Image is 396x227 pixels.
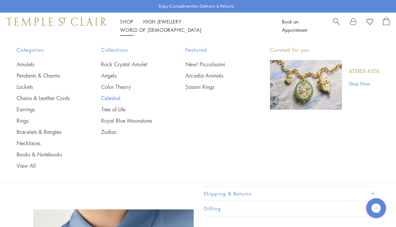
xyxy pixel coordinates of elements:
[185,72,243,79] a: Arcadia Animals
[363,196,389,220] iframe: Gorgias live chat messenger
[101,106,159,113] a: Tree of Life
[101,128,159,136] a: Zodiac
[17,106,75,113] a: Earrings
[17,117,75,124] a: Rings
[101,94,159,102] a: Celestial
[101,117,159,124] a: Royal Blue Moonstone
[185,83,243,90] a: Sassini Rings
[17,83,75,90] a: Lockets
[7,18,107,26] img: Temple St. Clair
[101,72,159,79] a: Angels
[185,61,243,68] a: New! Piccolissimi
[17,140,75,147] a: Necklaces
[17,72,75,79] a: Pendants & Charms
[270,46,379,54] p: Curated for you
[17,46,75,54] span: Categories
[349,80,379,87] a: Shop Now
[349,68,379,75] a: Athenæum
[101,61,159,68] a: Rock Crystal Amulet
[101,83,159,90] a: Color Theory
[17,128,75,136] a: Bracelets & Bangles
[159,3,234,10] p: Enjoy Complimentary Delivery & Returns
[120,27,201,33] a: World of [DEMOGRAPHIC_DATA]World of [DEMOGRAPHIC_DATA]
[143,18,181,25] a: High JewelleryHigh Jewellery
[366,18,373,28] a: View Wishlist
[17,151,75,158] a: Books & Notebooks
[333,18,340,34] a: Search
[383,18,389,34] a: Open Shopping Bag
[120,18,133,25] a: ShopShop
[204,201,376,216] button: Gifting
[17,61,75,68] a: Amulets
[282,18,307,33] a: Book an Appointment
[204,186,376,201] button: Shipping & Returns
[17,94,75,102] a: Chains & Leather Cords
[120,18,267,34] nav: Main navigation
[17,162,75,169] a: View All
[185,46,243,54] span: Featured
[101,46,159,54] span: Collections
